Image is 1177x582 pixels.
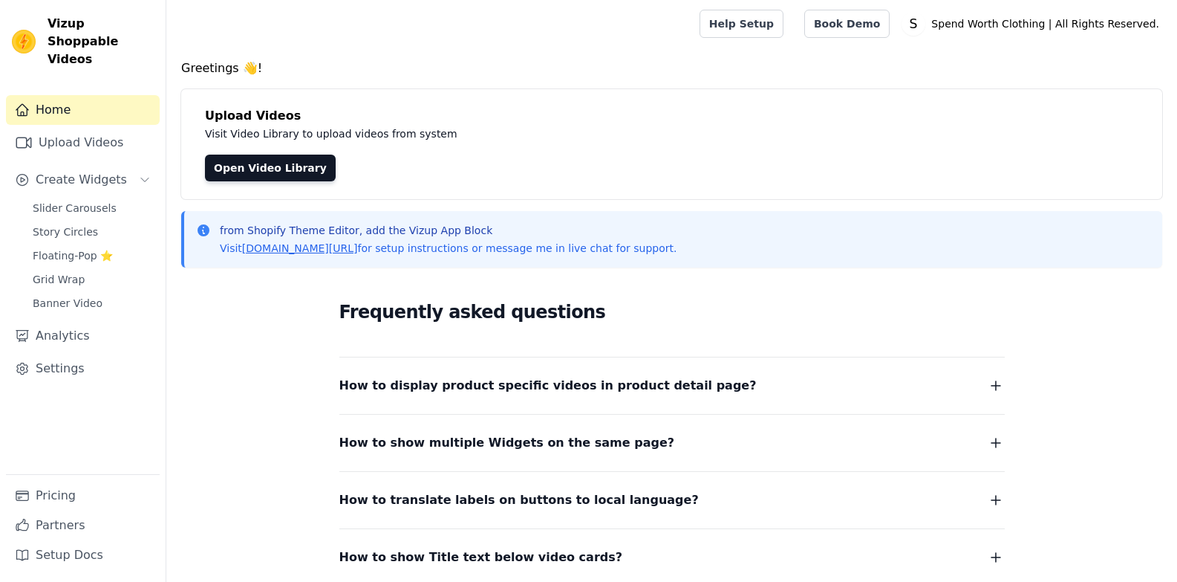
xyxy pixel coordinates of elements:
button: How to show multiple Widgets on the same page? [339,433,1005,453]
p: Visit for setup instructions or message me in live chat for support. [220,241,676,256]
h2: Frequently asked questions [339,297,1005,327]
text: S [910,16,918,31]
a: Book Demo [804,10,890,38]
a: Pricing [6,481,160,511]
a: Settings [6,354,160,384]
p: from Shopify Theme Editor, add the Vizup App Block [220,223,676,238]
a: Help Setup [700,10,783,38]
a: Story Circles [24,222,160,242]
button: How to show Title text below video cards? [339,547,1005,568]
span: Story Circles [33,224,98,239]
h4: Greetings 👋! [181,59,1162,77]
p: Spend Worth Clothing | All Rights Reserved. [925,10,1165,37]
button: Create Widgets [6,165,160,195]
span: How to show multiple Widgets on the same page? [339,433,675,453]
span: Banner Video [33,296,102,311]
a: [DOMAIN_NAME][URL] [242,242,358,254]
span: Create Widgets [36,171,127,189]
span: Grid Wrap [33,272,85,287]
span: Vizup Shoppable Videos [48,15,154,68]
a: Grid Wrap [24,269,160,290]
h4: Upload Videos [205,107,1138,125]
button: How to display product specific videos in product detail page? [339,375,1005,396]
button: S Spend Worth Clothing | All Rights Reserved. [902,10,1165,37]
a: Upload Videos [6,128,160,158]
span: Slider Carousels [33,201,117,216]
a: Analytics [6,321,160,351]
span: Floating-Pop ⭐ [33,248,113,263]
span: How to display product specific videos in product detail page? [339,375,757,396]
a: Setup Docs [6,540,160,570]
a: Banner Video [24,293,160,314]
span: How to translate labels on buttons to local language? [339,490,699,511]
img: Vizup [12,30,36,54]
a: Partners [6,511,160,540]
a: Open Video Library [205,155,336,181]
button: How to translate labels on buttons to local language? [339,490,1005,511]
span: How to show Title text below video cards? [339,547,623,568]
a: Floating-Pop ⭐ [24,245,160,266]
a: Home [6,95,160,125]
p: Visit Video Library to upload videos from system [205,125,870,143]
a: Slider Carousels [24,198,160,219]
